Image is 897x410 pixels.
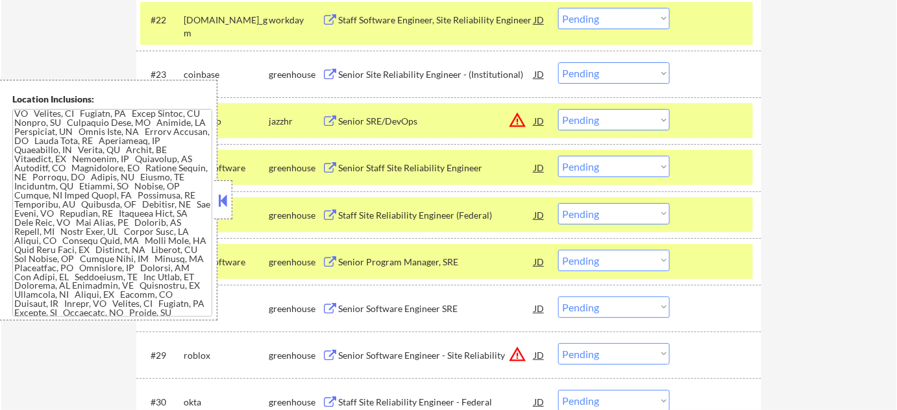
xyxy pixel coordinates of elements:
div: JD [533,343,546,367]
div: jazzhr [269,115,322,128]
div: [DOMAIN_NAME]_gm [184,14,269,39]
div: #23 [151,68,173,81]
div: JD [533,156,546,179]
div: workday [269,14,322,27]
div: Senior Staff Site Reliability Engineer [338,162,534,175]
div: #29 [151,349,173,362]
div: JD [533,8,546,31]
div: JD [533,296,546,320]
div: okta [184,396,269,409]
div: Senior Software Engineer SRE [338,302,534,315]
div: greenhouse [269,302,322,315]
div: Staff Software Engineer, Site Reliability Engineer [338,14,534,27]
div: Staff Site Reliability Engineer (Federal) [338,209,534,222]
div: greenhouse [269,162,322,175]
div: #22 [151,14,173,27]
div: Senior SRE/DevOps [338,115,534,128]
button: warning_amber [508,111,526,129]
div: greenhouse [269,68,322,81]
div: Staff Site Reliability Engineer - Federal [338,396,534,409]
button: warning_amber [508,345,526,363]
div: JD [533,62,546,86]
div: #30 [151,396,173,409]
div: Location Inclusions: [12,93,212,106]
div: Senior Site Reliability Engineer - (Institutional) [338,68,534,81]
div: greenhouse [269,256,322,269]
div: JD [533,250,546,273]
div: greenhouse [269,396,322,409]
div: roblox [184,349,269,362]
div: greenhouse [269,209,322,222]
div: Senior Program Manager, SRE [338,256,534,269]
div: greenhouse [269,349,322,362]
div: Senior Software Engineer - Site Reliability [338,349,534,362]
div: JD [533,109,546,132]
div: JD [533,203,546,226]
div: coinbase [184,68,269,81]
